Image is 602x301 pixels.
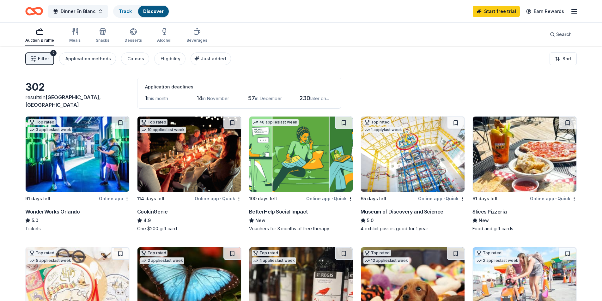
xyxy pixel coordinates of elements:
div: Museum of Discovery and Science [361,208,443,215]
span: 5.0 [32,217,38,224]
span: Dinner En Blanc [61,8,95,15]
div: Vouchers for 3 months of free therapy [249,226,353,232]
button: Auction & raffle [25,25,54,46]
div: Top rated [363,119,391,125]
div: Desserts [125,38,142,43]
button: Beverages [186,25,207,46]
a: Discover [143,9,164,14]
span: 4.9 [143,217,151,224]
div: Top rated [28,119,56,125]
span: in November [202,96,229,101]
button: Alcohol [157,25,171,46]
span: Just added [201,56,226,61]
div: Meals [69,38,81,43]
div: Top rated [475,250,503,256]
div: 114 days left [137,195,165,202]
span: • [443,196,445,201]
span: 1 [145,95,147,101]
img: Image for BetterHelp Social Impact [249,117,353,192]
button: Just added [191,52,231,65]
div: 19 applies last week [140,127,186,133]
div: Online app [99,195,130,202]
button: Filter2 [25,52,54,65]
div: Top rated [252,250,279,256]
button: Sort [550,52,577,65]
a: Image for Slices Pizzeria61 days leftOnline app•QuickSlices PizzeriaNewFood and gift cards [472,116,577,232]
button: Causes [121,52,149,65]
div: Causes [127,55,144,63]
span: Sort [562,55,571,63]
span: 14 [197,95,202,101]
div: Application deadlines [145,83,333,91]
span: 5.0 [367,217,374,224]
div: 3 applies last week [28,127,72,133]
span: 230 [300,95,310,101]
img: Image for Slices Pizzeria [473,117,576,192]
span: New [255,217,265,224]
div: One $200 gift card [137,226,241,232]
span: • [331,196,333,201]
div: Online app Quick [530,195,577,202]
div: 100 days left [249,195,277,202]
div: Top rated [28,250,56,256]
div: Online app Quick [306,195,353,202]
div: 302 [25,81,130,93]
span: • [220,196,221,201]
div: 2 applies last week [140,257,184,264]
span: later on... [310,96,329,101]
div: Online app Quick [418,195,465,202]
div: Application methods [65,55,111,63]
button: TrackDiscover [113,5,169,18]
div: 65 days left [361,195,386,202]
a: Start free trial [473,6,520,17]
button: Dinner En Blanc [48,5,108,18]
a: Image for WonderWorks OrlandoTop rated3 applieslast week91 days leftOnline appWonderWorks Orlando... [25,116,130,232]
img: Image for Museum of Discovery and Science [361,117,465,192]
a: Image for CookinGenieTop rated19 applieslast week114 days leftOnline app•QuickCookinGenie4.9One $... [137,116,241,232]
span: Search [556,31,572,38]
div: Top rated [140,250,167,256]
button: Search [545,28,577,41]
div: 5 applies last week [28,257,72,264]
span: 57 [248,95,255,101]
a: Image for Museum of Discovery and ScienceTop rated1 applylast week65 days leftOnline app•QuickMus... [361,116,465,232]
div: Beverages [186,38,207,43]
div: results [25,93,130,109]
span: this month [147,96,168,101]
div: WonderWorks Orlando [25,208,80,215]
div: Top rated [363,250,391,256]
div: 40 applies last week [252,119,299,126]
button: Meals [69,25,81,46]
div: Snacks [96,38,109,43]
div: Top rated [140,119,167,125]
div: 61 days left [472,195,498,202]
span: Filter [38,55,49,63]
a: Track [119,9,132,14]
span: in December [255,96,282,101]
div: BetterHelp Social Impact [249,208,308,215]
div: 2 [50,50,57,56]
div: CookinGenie [137,208,168,215]
img: Image for WonderWorks Orlando [26,117,129,192]
div: 4 applies last week [252,257,296,264]
div: Slices Pizzeria [472,208,507,215]
a: Home [25,4,43,19]
div: 12 applies last week [363,257,409,264]
button: Snacks [96,25,109,46]
div: 91 days left [25,195,51,202]
a: Earn Rewards [522,6,568,17]
div: Alcohol [157,38,171,43]
button: Application methods [59,52,116,65]
div: Tickets [25,226,130,232]
div: 1 apply last week [363,127,403,133]
div: Online app Quick [195,195,241,202]
div: 2 applies last week [475,257,520,264]
img: Image for CookinGenie [137,117,241,192]
div: Auction & raffle [25,38,54,43]
div: Eligibility [161,55,180,63]
div: Food and gift cards [472,226,577,232]
button: Desserts [125,25,142,46]
span: • [555,196,556,201]
span: [GEOGRAPHIC_DATA], [GEOGRAPHIC_DATA] [25,94,101,108]
span: in [25,94,101,108]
